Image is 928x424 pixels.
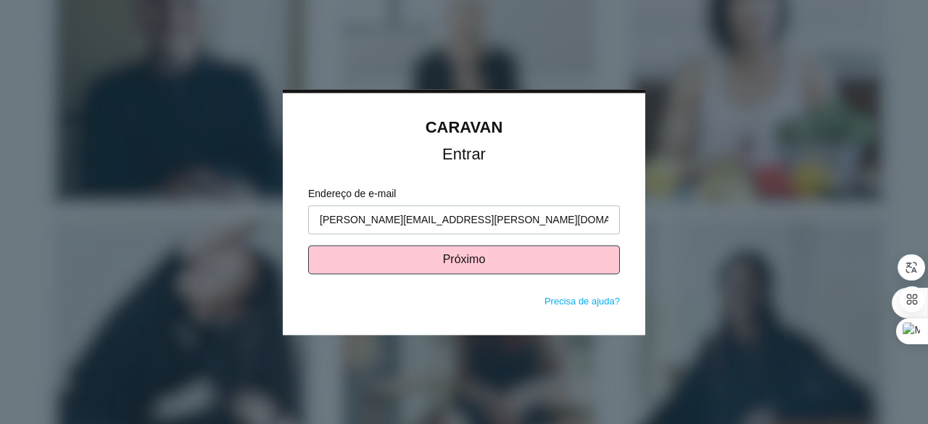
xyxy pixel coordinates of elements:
[308,245,620,274] button: Próximo
[308,186,620,201] label: Endereço de e-mail
[308,205,620,234] input: Insira seu endereço de e-mail
[308,148,620,161] h1: Entrar
[544,296,620,307] a: Precisa de ajuda?
[426,118,503,136] a: CARAVAN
